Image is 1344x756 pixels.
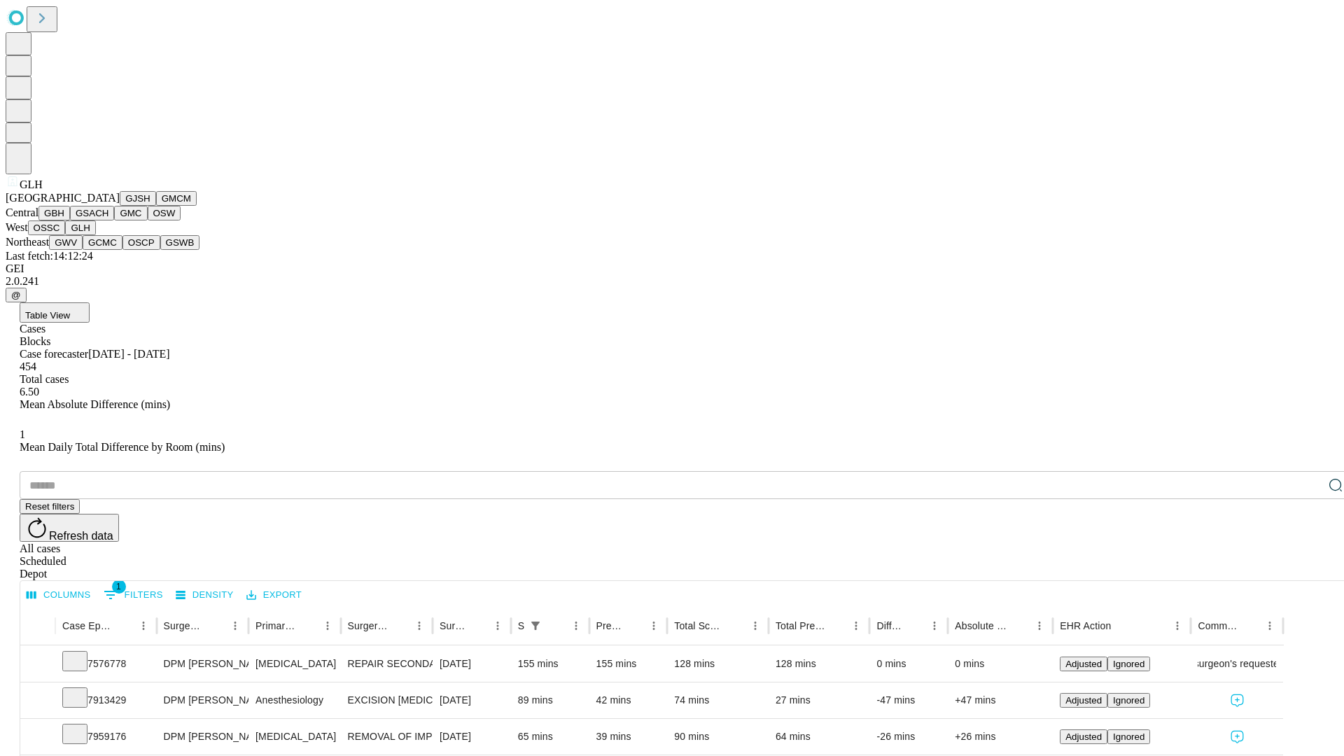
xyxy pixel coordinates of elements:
[164,682,241,718] div: DPM [PERSON_NAME] [PERSON_NAME] Dpm
[49,235,83,250] button: GWV
[156,191,197,206] button: GMCM
[206,616,225,636] button: Sort
[255,620,296,631] div: Primary Service
[70,206,114,220] button: GSACH
[1107,693,1150,708] button: Ignored
[88,348,169,360] span: [DATE] - [DATE]
[38,206,70,220] button: GBH
[20,373,69,385] span: Total cases
[876,620,904,631] div: Difference
[776,646,863,682] div: 128 mins
[25,310,70,321] span: Table View
[348,682,426,718] div: EXCISION [MEDICAL_DATA] [MEDICAL_DATA] SCALP NECK
[1113,731,1144,742] span: Ignored
[243,584,305,606] button: Export
[172,584,237,606] button: Density
[876,682,941,718] div: -47 mins
[1107,657,1150,671] button: Ignored
[20,348,88,360] span: Case forecaster
[6,288,27,302] button: @
[6,221,28,233] span: West
[62,682,150,718] div: 7913429
[164,719,241,755] div: DPM [PERSON_NAME] [PERSON_NAME] Dpm
[776,719,863,755] div: 64 mins
[255,682,333,718] div: Anesthesiology
[148,206,181,220] button: OSW
[164,646,241,682] div: DPM [PERSON_NAME] [PERSON_NAME] Dpm
[20,441,225,453] span: Mean Daily Total Difference by Room (mins)
[20,178,43,190] span: GLH
[6,250,93,262] span: Last fetch: 14:12:24
[518,719,582,755] div: 65 mins
[440,719,504,755] div: [DATE]
[100,584,167,606] button: Show filters
[62,620,113,631] div: Case Epic Id
[122,235,160,250] button: OSCP
[298,616,318,636] button: Sort
[726,616,745,636] button: Sort
[925,616,944,636] button: Menu
[596,620,624,631] div: Predicted In Room Duration
[674,719,762,755] div: 90 mins
[1260,616,1280,636] button: Menu
[1240,616,1260,636] button: Sort
[1060,657,1107,671] button: Adjusted
[674,682,762,718] div: 74 mins
[596,682,661,718] div: 42 mins
[390,616,409,636] button: Sort
[1113,695,1144,706] span: Ignored
[624,616,644,636] button: Sort
[745,616,765,636] button: Menu
[62,719,150,755] div: 7959176
[440,682,504,718] div: [DATE]
[225,616,245,636] button: Menu
[6,192,120,204] span: [GEOGRAPHIC_DATA]
[20,360,36,372] span: 454
[318,616,337,636] button: Menu
[25,501,74,512] span: Reset filters
[488,616,507,636] button: Menu
[955,719,1046,755] div: +26 mins
[1112,616,1132,636] button: Sort
[1198,620,1238,631] div: Comments
[955,682,1046,718] div: +47 mins
[905,616,925,636] button: Sort
[20,428,25,440] span: 1
[526,616,545,636] button: Show filters
[827,616,846,636] button: Sort
[1010,616,1030,636] button: Sort
[1060,693,1107,708] button: Adjusted
[876,719,941,755] div: -26 mins
[440,646,504,682] div: [DATE]
[20,398,170,410] span: Mean Absolute Difference (mins)
[776,620,826,631] div: Total Predicted Duration
[255,646,333,682] div: [MEDICAL_DATA]
[23,584,94,606] button: Select columns
[6,275,1338,288] div: 2.0.241
[596,646,661,682] div: 155 mins
[62,646,150,682] div: 7576778
[11,290,21,300] span: @
[112,580,126,594] span: 1
[596,719,661,755] div: 39 mins
[1198,646,1275,682] div: Used surgeon's requested time
[1168,646,1306,682] span: Used surgeon's requested time
[6,236,49,248] span: Northeast
[27,725,48,750] button: Expand
[846,616,866,636] button: Menu
[776,682,863,718] div: 27 mins
[28,220,66,235] button: OSSC
[566,616,586,636] button: Menu
[440,620,467,631] div: Surgery Date
[955,646,1046,682] div: 0 mins
[83,235,122,250] button: GCMC
[120,191,156,206] button: GJSH
[6,206,38,218] span: Central
[1065,731,1102,742] span: Adjusted
[1060,620,1111,631] div: EHR Action
[876,646,941,682] div: 0 mins
[348,646,426,682] div: REPAIR SECONDARY LIGAMENT ANKLE COLLATERAL
[526,616,545,636] div: 1 active filter
[134,616,153,636] button: Menu
[1060,729,1107,744] button: Adjusted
